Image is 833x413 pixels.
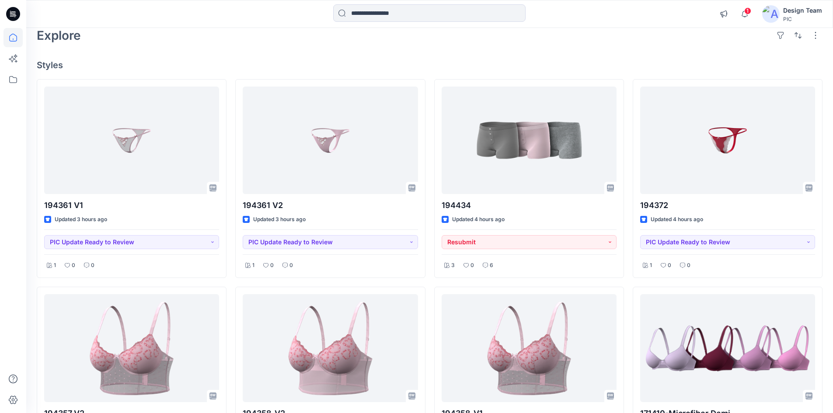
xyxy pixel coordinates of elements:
[252,261,254,270] p: 1
[650,261,652,270] p: 1
[762,5,780,23] img: avatar
[451,261,455,270] p: 3
[471,261,474,270] p: 0
[640,87,815,194] a: 194372
[442,294,617,402] a: 194358_V1
[640,199,815,212] p: 194372
[289,261,293,270] p: 0
[72,261,75,270] p: 0
[44,87,219,194] a: 194361 V1
[37,60,823,70] h4: Styles
[442,87,617,194] a: 194434
[783,5,822,16] div: Design Team
[452,215,505,224] p: Updated 4 hours ago
[640,294,815,402] a: 171410-Microfiber Demi
[783,16,822,22] div: PIC
[91,261,94,270] p: 0
[687,261,690,270] p: 0
[44,294,219,402] a: 194357_V2
[253,215,306,224] p: Updated 3 hours ago
[54,261,56,270] p: 1
[270,261,274,270] p: 0
[37,28,81,42] h2: Explore
[744,7,751,14] span: 1
[55,215,107,224] p: Updated 3 hours ago
[243,87,418,194] a: 194361 V2
[668,261,671,270] p: 0
[243,199,418,212] p: 194361 V2
[490,261,493,270] p: 6
[243,294,418,402] a: 194358_V2
[651,215,703,224] p: Updated 4 hours ago
[442,199,617,212] p: 194434
[44,199,219,212] p: 194361 V1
